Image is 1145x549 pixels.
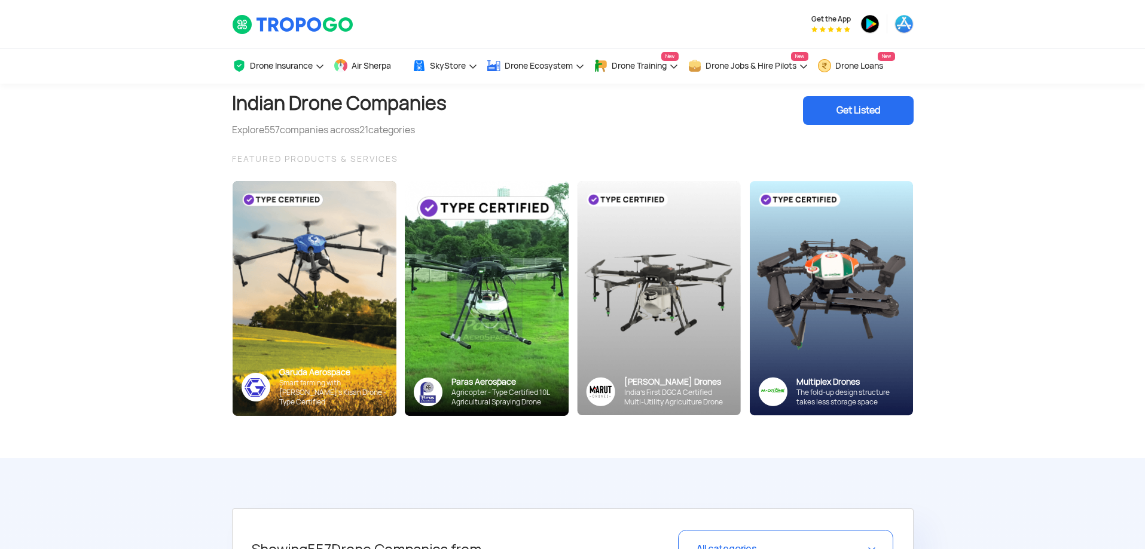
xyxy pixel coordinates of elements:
[451,376,560,388] div: Paras Aerospace
[835,61,883,70] span: Drone Loans
[758,377,787,406] img: ic_multiplex_sky.png
[414,378,442,406] img: paras-logo-banner.png
[586,377,615,406] img: Group%2036313.png
[232,84,447,123] h1: Indian Drone Companies
[688,48,808,84] a: Drone Jobs & Hire PilotsNew
[279,367,387,378] div: Garuda Aerospace
[359,124,368,136] span: 21
[232,14,355,35] img: TropoGo Logo
[817,48,895,84] a: Drone LoansNew
[811,14,851,24] span: Get the App
[405,181,569,416] img: paras-card.png
[352,61,391,70] span: Air Sherpa
[334,48,403,84] a: Air Sherpa
[796,388,904,407] div: The fold-up design structure takes less storage space
[577,181,741,415] img: bg_marut_sky.png
[791,52,808,61] span: New
[594,48,679,84] a: Drone TrainingNew
[487,48,585,84] a: Drone Ecosystem
[878,52,895,61] span: New
[612,61,667,70] span: Drone Training
[250,61,313,70] span: Drone Insurance
[232,123,447,137] div: Explore companies across categories
[242,373,270,401] img: ic_garuda_sky.png
[233,181,396,416] img: bg_garuda_sky.png
[430,61,466,70] span: SkyStore
[624,388,732,407] div: India’s First DGCA Certified Multi-Utility Agriculture Drone
[749,181,913,416] img: bg_multiplex_sky.png
[811,26,850,32] img: App Raking
[796,376,904,388] div: Multiplex Drones
[264,124,280,136] span: 557
[232,48,325,84] a: Drone Insurance
[451,388,560,407] div: Agricopter - Type Certified 10L Agricultural Spraying Drone
[894,14,914,33] img: ic_appstore.png
[860,14,880,33] img: ic_playstore.png
[706,61,796,70] span: Drone Jobs & Hire Pilots
[279,378,387,407] div: Smart farming with [PERSON_NAME]’s Kisan Drone - Type Certified
[505,61,573,70] span: Drone Ecosystem
[803,96,914,125] div: Get Listed
[624,376,732,388] div: [PERSON_NAME] Drones
[412,48,478,84] a: SkyStore
[661,52,679,61] span: New
[232,152,914,166] div: FEATURED PRODUCTS & SERVICES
